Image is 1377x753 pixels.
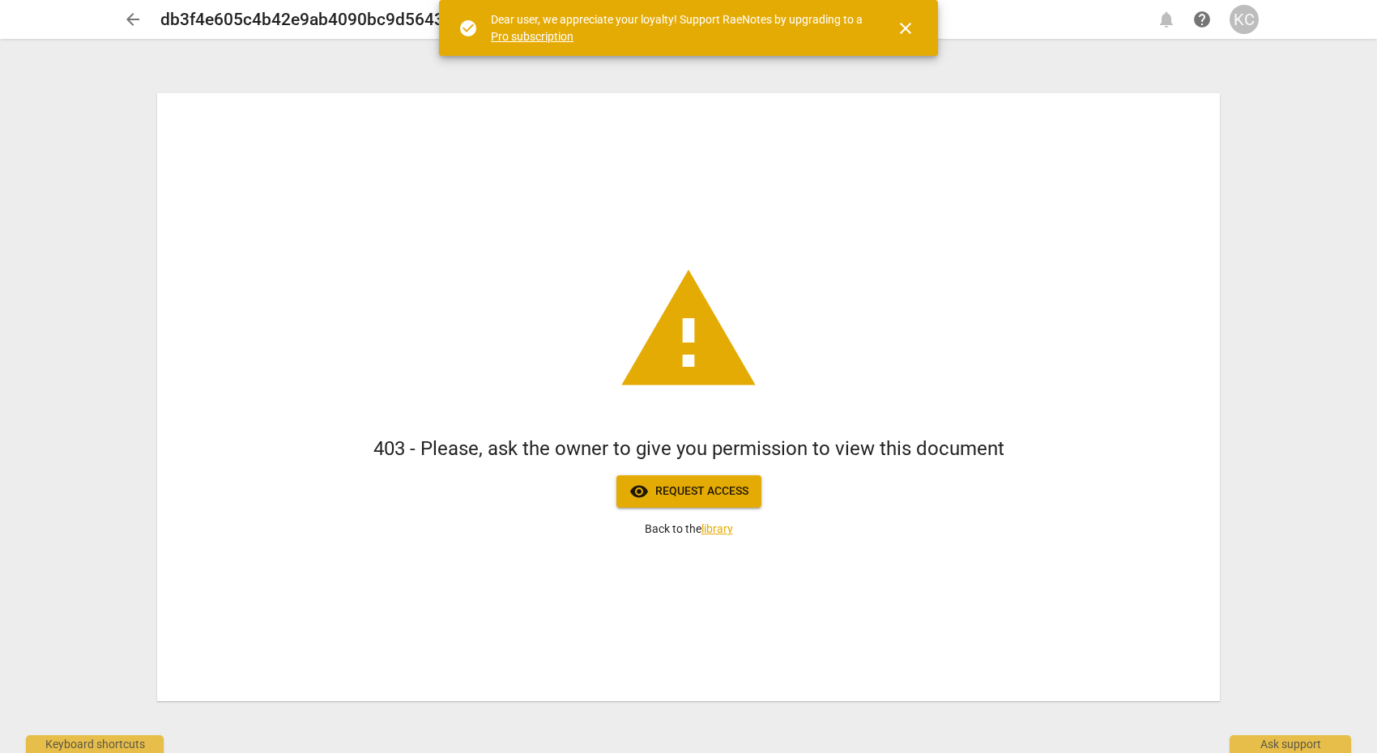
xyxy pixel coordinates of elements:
h2: db3f4e605c4b42e9ab4090bc9d564324 [160,10,463,30]
div: Ask support [1230,735,1351,753]
span: arrow_back [123,10,143,29]
span: help [1192,10,1212,29]
span: warning [616,257,761,403]
p: Back to the [645,521,733,538]
div: Dear user, we appreciate your loyalty! Support RaeNotes by upgrading to a [491,11,867,45]
a: library [701,522,733,535]
span: Request access [629,482,748,501]
a: Help [1187,5,1217,34]
a: Pro subscription [491,30,573,43]
span: check_circle [458,19,478,38]
span: visibility [629,482,649,501]
button: Close [886,9,925,48]
div: Keyboard shortcuts [26,735,164,753]
button: KC [1230,5,1259,34]
span: close [896,19,915,38]
h1: 403 - Please, ask the owner to give you permission to view this document [373,436,1004,462]
button: Request access [616,475,761,508]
